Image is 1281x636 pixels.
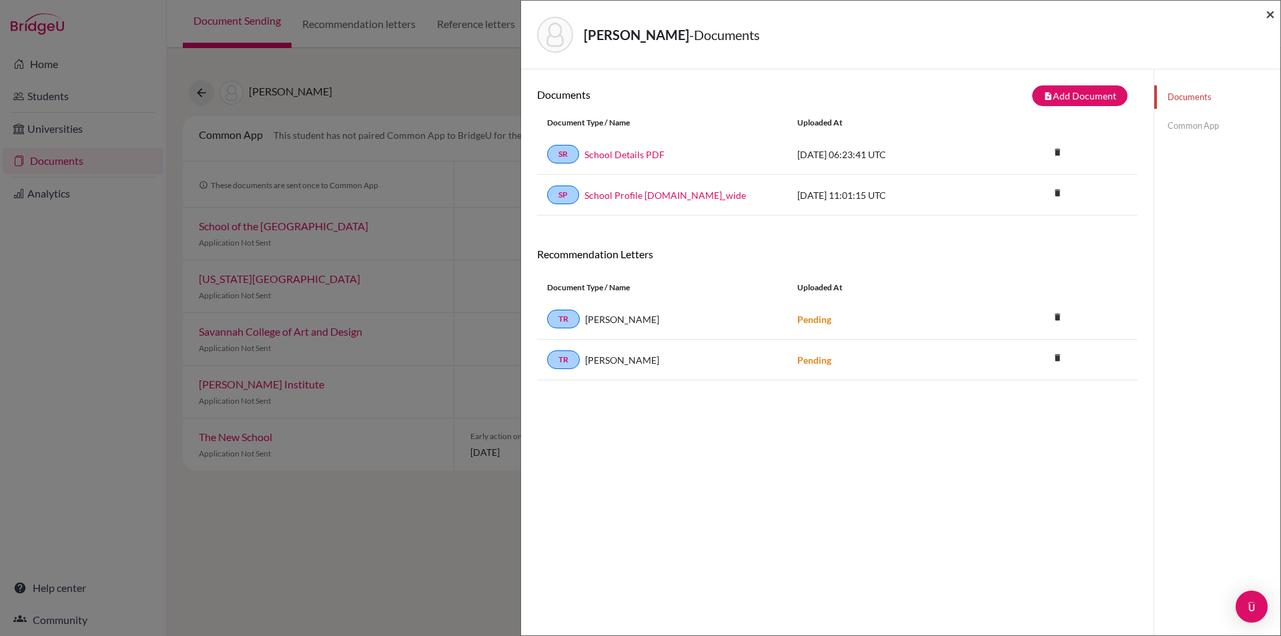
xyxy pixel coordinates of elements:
a: delete [1047,309,1067,327]
a: School Profile [DOMAIN_NAME]_wide [584,188,746,202]
span: [PERSON_NAME] [585,312,659,326]
i: delete [1047,183,1067,203]
div: Uploaded at [787,282,987,294]
i: delete [1047,348,1067,368]
a: delete [1047,350,1067,368]
div: Document Type / Name [537,282,787,294]
span: - Documents [689,27,760,43]
a: delete [1047,185,1067,203]
button: note_addAdd Document [1032,85,1128,106]
a: TR [547,310,580,328]
span: [PERSON_NAME] [585,353,659,367]
strong: Pending [797,354,831,366]
div: [DATE] 06:23:41 UTC [787,147,987,162]
a: SR [547,145,579,164]
div: [DATE] 11:01:15 UTC [787,188,987,202]
a: Documents [1154,85,1280,109]
i: note_add [1043,91,1053,101]
span: × [1266,4,1275,23]
h6: Documents [537,88,837,101]
div: Open Intercom Messenger [1236,591,1268,623]
a: Common App [1154,114,1280,137]
a: TR [547,350,580,369]
button: Close [1266,6,1275,22]
div: Document Type / Name [537,117,787,129]
a: SP [547,186,579,204]
div: Uploaded at [787,117,987,129]
h6: Recommendation Letters [537,248,1138,260]
i: delete [1047,307,1067,327]
strong: Pending [797,314,831,325]
strong: [PERSON_NAME] [584,27,689,43]
i: delete [1047,142,1067,162]
a: School Details PDF [584,147,665,162]
a: delete [1047,144,1067,162]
